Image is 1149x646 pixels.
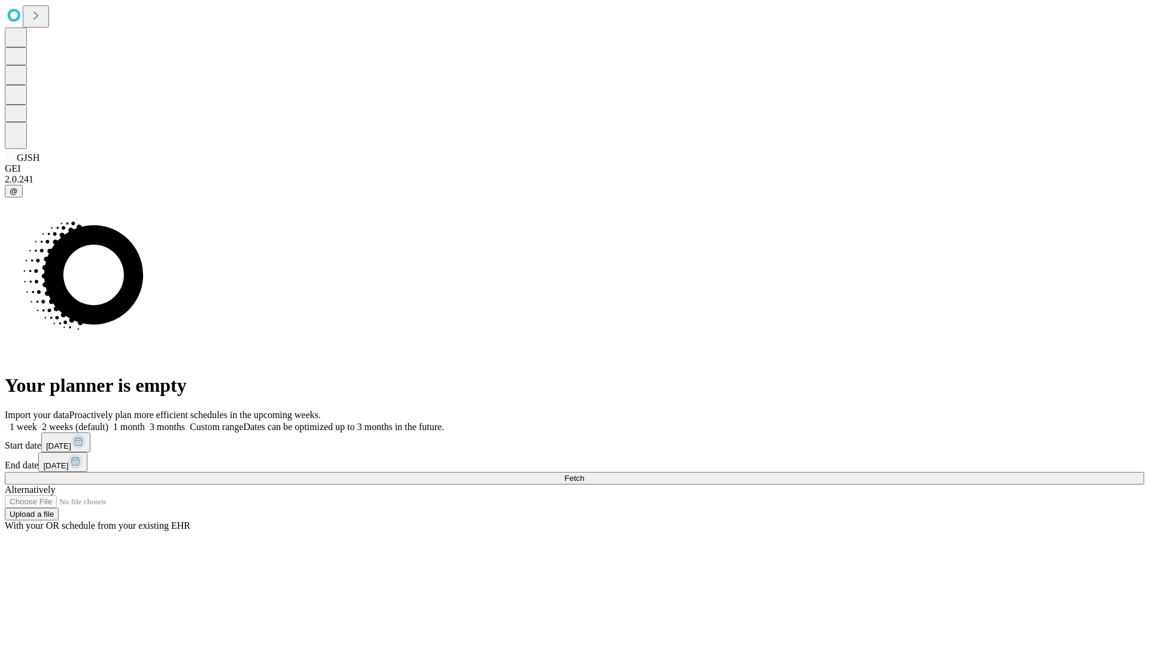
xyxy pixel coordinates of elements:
span: Import your data [5,410,69,420]
button: Fetch [5,472,1144,484]
button: @ [5,185,23,197]
span: With your OR schedule from your existing EHR [5,520,190,531]
div: End date [5,452,1144,472]
span: 3 months [150,422,185,432]
span: @ [10,187,18,196]
span: Alternatively [5,484,55,495]
button: [DATE] [41,432,90,452]
span: 1 week [10,422,37,432]
span: [DATE] [43,461,68,470]
span: Custom range [190,422,243,432]
span: Fetch [564,474,584,483]
span: 2 weeks (default) [42,422,108,432]
h1: Your planner is empty [5,374,1144,397]
div: 2.0.241 [5,174,1144,185]
div: GEI [5,163,1144,174]
span: [DATE] [46,441,71,450]
button: [DATE] [38,452,87,472]
div: Start date [5,432,1144,452]
span: Proactively plan more efficient schedules in the upcoming weeks. [69,410,321,420]
span: Dates can be optimized up to 3 months in the future. [244,422,444,432]
button: Upload a file [5,508,59,520]
span: 1 month [113,422,145,432]
span: GJSH [17,153,39,163]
